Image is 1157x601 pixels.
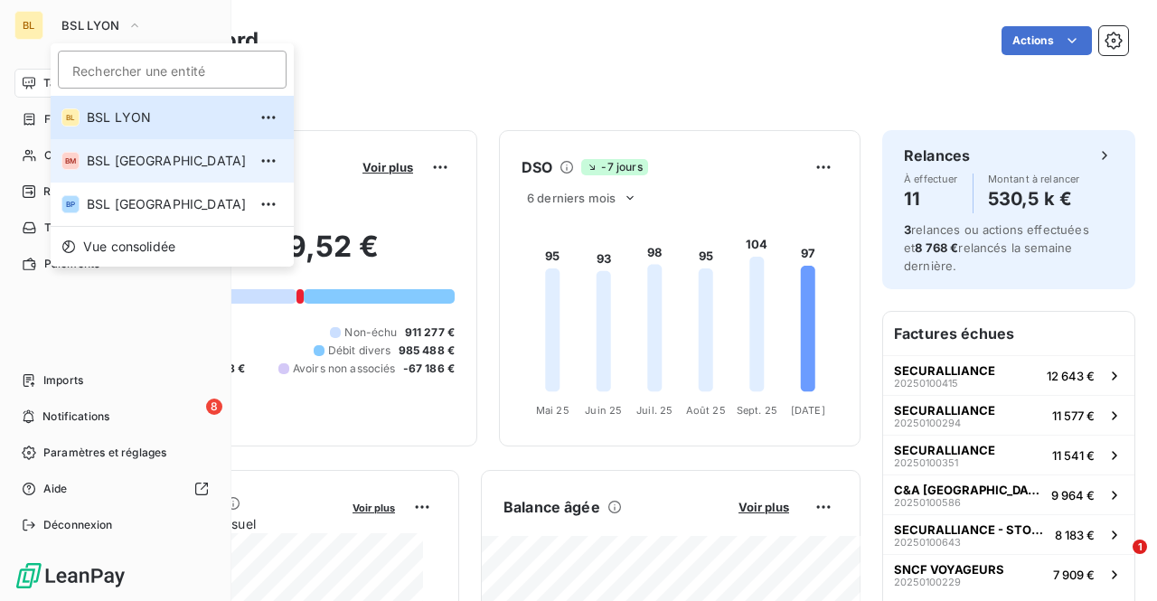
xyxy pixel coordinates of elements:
input: placeholder [58,51,287,89]
img: Logo LeanPay [14,561,127,590]
span: 8 183 € [1055,528,1095,542]
button: Voir plus [733,499,795,515]
span: SNCF VOYAGEURS [894,562,1004,577]
button: C&A [GEOGRAPHIC_DATA]202501005869 964 € [883,474,1134,514]
span: Factures [44,111,90,127]
span: 6 derniers mois [527,191,616,205]
span: 911 277 € [405,324,455,341]
span: 3 [904,222,911,237]
span: Débit divers [328,343,391,359]
a: Aide [14,474,216,503]
span: Notifications [42,408,109,425]
button: SECURALLIANCE - STOREN202501006438 183 € [883,514,1134,554]
h4: 11 [904,184,958,213]
span: C&A [GEOGRAPHIC_DATA] [894,483,1044,497]
span: 985 488 € [399,343,455,359]
span: SECURALLIANCE [894,443,995,457]
span: -67 186 € [403,361,455,377]
span: Tableau de bord [43,75,127,91]
h6: DSO [522,156,552,178]
h6: Balance âgée [503,496,600,518]
button: Voir plus [347,499,400,515]
span: Paramètres et réglages [43,445,166,461]
span: Voir plus [738,500,789,514]
span: Clients [44,147,80,164]
span: BSL [GEOGRAPHIC_DATA] [87,152,247,170]
span: -7 jours [581,159,647,175]
span: 20250100229 [894,577,961,587]
iframe: Intercom live chat [1096,540,1139,583]
span: 9 964 € [1051,488,1095,502]
div: BL [14,11,43,40]
button: SECURALLIANCE2025010035111 541 € [883,435,1134,474]
span: 11 541 € [1052,448,1095,463]
h6: Relances [904,145,970,166]
span: À effectuer [904,174,958,184]
span: 8 768 € [915,240,958,255]
span: 20250100294 [894,418,961,428]
tspan: Juil. 25 [636,404,673,417]
span: SECURALLIANCE [894,403,995,418]
span: 11 577 € [1052,408,1095,423]
span: BSL LYON [61,18,120,33]
span: 20250100643 [894,537,961,548]
span: BSL [GEOGRAPHIC_DATA] [87,195,247,213]
div: BP [61,195,80,213]
span: 20250100415 [894,378,958,389]
span: 1 [1133,540,1147,554]
span: Non-échu [344,324,397,341]
button: SNCF VOYAGEURS202501002297 909 € [883,554,1134,594]
span: Déconnexion [43,517,113,533]
button: SECURALLIANCE2025010029411 577 € [883,395,1134,435]
span: SECURALLIANCE [894,363,995,378]
button: Voir plus [357,159,419,175]
span: Tâches [44,220,82,236]
span: 20250100351 [894,457,958,468]
div: BM [61,152,80,170]
span: Voir plus [353,502,395,514]
h6: Factures échues [883,312,1134,355]
tspan: [DATE] [791,404,825,417]
span: Imports [43,372,83,389]
tspan: Juin 25 [585,404,622,417]
span: Paiements [44,256,99,272]
span: SECURALLIANCE - STOREN [894,522,1048,537]
span: Aide [43,481,68,497]
button: SECURALLIANCE2025010041512 643 € [883,355,1134,395]
span: 8 [206,399,222,415]
span: relances ou actions effectuées et relancés la semaine dernière. [904,222,1089,273]
span: 12 643 € [1047,369,1095,383]
button: Actions [1002,26,1092,55]
tspan: Août 25 [686,404,726,417]
h4: 530,5 k € [988,184,1080,213]
span: BSL LYON [87,108,247,127]
div: BL [61,108,80,127]
span: Relances [43,183,91,200]
span: Avoirs non associés [293,361,396,377]
span: Voir plus [362,160,413,174]
span: 7 909 € [1053,568,1095,582]
span: Montant à relancer [988,174,1080,184]
tspan: Mai 25 [536,404,569,417]
span: 20250100586 [894,497,961,508]
tspan: Sept. 25 [737,404,777,417]
span: Vue consolidée [83,238,175,256]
